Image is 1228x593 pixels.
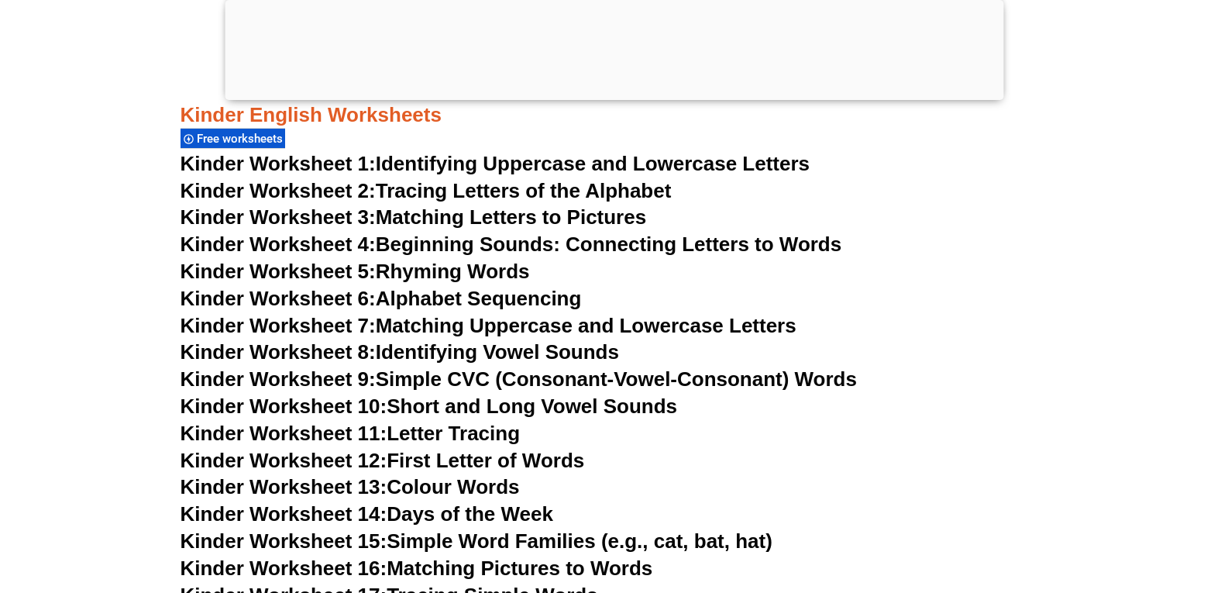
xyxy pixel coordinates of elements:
[181,395,387,418] span: Kinder Worksheet 10:
[197,132,287,146] span: Free worksheets
[181,287,582,310] a: Kinder Worksheet 6:Alphabet Sequencing
[181,260,530,283] a: Kinder Worksheet 5:Rhyming Words
[181,367,857,391] a: Kinder Worksheet 9:Simple CVC (Consonant-Vowel-Consonant) Words
[181,395,678,418] a: Kinder Worksheet 10:Short and Long Vowel Sounds
[181,287,376,310] span: Kinder Worksheet 6:
[181,205,376,229] span: Kinder Worksheet 3:
[181,422,387,445] span: Kinder Worksheet 11:
[181,502,553,526] a: Kinder Worksheet 14:Days of the Week
[181,449,387,472] span: Kinder Worksheet 12:
[181,233,842,256] a: Kinder Worksheet 4:Beginning Sounds: Connecting Letters to Words
[181,152,810,175] a: Kinder Worksheet 1:Identifying Uppercase and Lowercase Letters
[181,152,376,175] span: Kinder Worksheet 1:
[181,422,521,445] a: Kinder Worksheet 11:Letter Tracing
[181,529,387,553] span: Kinder Worksheet 15:
[181,529,772,553] a: Kinder Worksheet 15:Simple Word Families (e.g., cat, bat, hat)
[181,557,653,580] a: Kinder Worksheet 16:Matching Pictures to Words
[181,340,376,364] span: Kinder Worksheet 8:
[181,340,619,364] a: Kinder Worksheet 8:Identifying Vowel Sounds
[181,233,376,256] span: Kinder Worksheet 4:
[181,449,585,472] a: Kinder Worksheet 12:First Letter of Words
[181,128,285,149] div: Free worksheets
[181,179,672,202] a: Kinder Worksheet 2:Tracing Letters of the Alphabet
[181,260,376,283] span: Kinder Worksheet 5:
[181,314,376,337] span: Kinder Worksheet 7:
[970,418,1228,593] iframe: Chat Widget
[181,205,647,229] a: Kinder Worksheet 3:Matching Letters to Pictures
[181,102,1048,129] h3: Kinder English Worksheets
[181,367,376,391] span: Kinder Worksheet 9:
[181,557,387,580] span: Kinder Worksheet 16:
[181,179,376,202] span: Kinder Worksheet 2:
[181,475,520,498] a: Kinder Worksheet 13:Colour Words
[181,502,387,526] span: Kinder Worksheet 14:
[181,475,387,498] span: Kinder Worksheet 13:
[181,314,796,337] a: Kinder Worksheet 7:Matching Uppercase and Lowercase Letters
